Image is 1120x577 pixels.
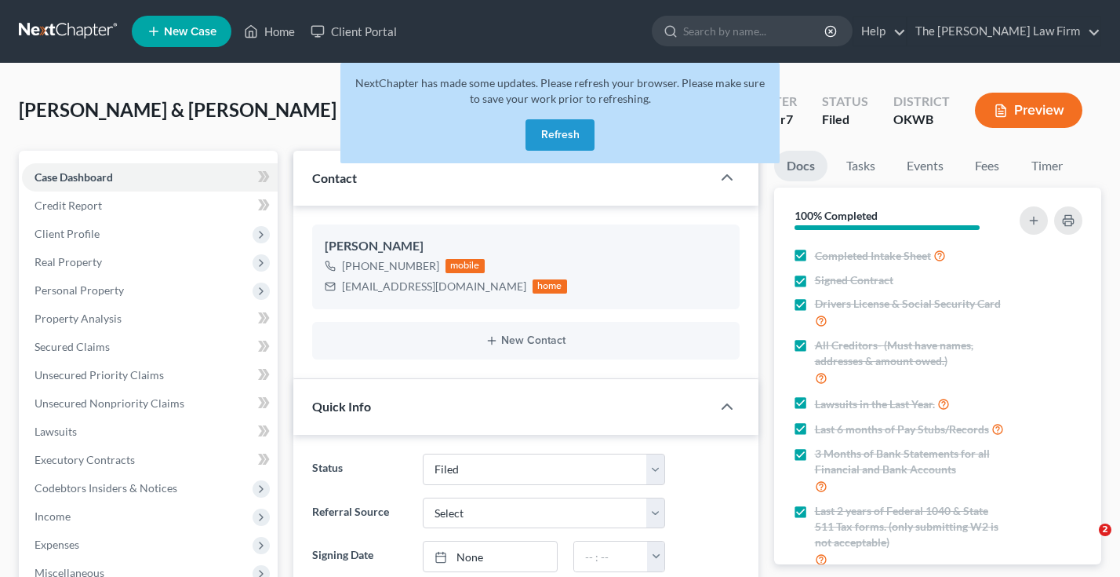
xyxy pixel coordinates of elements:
label: Referral Source [304,498,415,529]
a: None [424,542,557,572]
a: Case Dashboard [22,163,278,192]
span: Completed Intake Sheet [815,248,931,264]
span: Drivers License & Social Security Card [815,296,1001,312]
div: [EMAIL_ADDRESS][DOMAIN_NAME] [342,279,526,294]
div: [PHONE_NUMBER] [342,258,439,274]
div: Status [822,93,868,111]
a: Credit Report [22,192,278,220]
span: Executory Contracts [35,453,135,466]
span: Signed Contract [815,272,893,288]
button: Refresh [525,119,595,151]
a: Tasks [834,151,888,181]
a: Client Portal [303,17,405,46]
span: Unsecured Nonpriority Claims [35,396,184,410]
span: Expenses [35,538,79,551]
span: Client Profile [35,227,100,240]
a: Lawsuits [22,418,278,446]
span: Last 2 years of Federal 1040 & State 511 Tax forms. (only submitting W2 is not acceptable) [815,503,1006,550]
span: Property Analysis [35,312,122,325]
iframe: Intercom live chat [1067,524,1104,561]
span: New Case [164,26,216,38]
div: mobile [445,259,485,273]
a: Fees [962,151,1013,181]
a: Docs [774,151,827,181]
div: OKWB [893,111,950,129]
span: Personal Property [35,283,124,297]
strong: 100% Completed [795,209,878,222]
span: 2 [1099,524,1111,536]
span: Unsecured Priority Claims [35,368,164,382]
span: Credit Report [35,199,102,212]
div: [PERSON_NAME] [325,237,727,256]
span: Lawsuits in the Last Year. [815,396,935,412]
div: home [533,279,567,294]
input: -- : -- [574,542,648,572]
span: 3 Months of Bank Statements for all Financial and Bank Accounts [815,446,1006,477]
label: Signing Date [304,541,415,572]
span: Codebtors Insiders & Notices [35,481,177,495]
a: Help [853,17,906,46]
span: [PERSON_NAME] & [PERSON_NAME] [19,98,336,121]
div: Filed [822,111,868,129]
a: Unsecured Nonpriority Claims [22,389,278,418]
a: Secured Claims [22,333,278,361]
a: The [PERSON_NAME] Law Firm [907,17,1100,46]
a: Home [236,17,303,46]
label: Status [304,454,415,485]
span: NextChapter has made some updates. Please refresh your browser. Please make sure to save your wor... [355,76,765,105]
span: Secured Claims [35,340,110,353]
span: Real Property [35,255,102,268]
span: Contact [312,170,357,185]
span: Last 6 months of Pay Stubs/Records [815,422,989,437]
a: Events [894,151,956,181]
span: All Creditors- (Must have names, addresses & amount owed.) [815,338,1006,369]
span: 7 [786,111,793,126]
a: Unsecured Priority Claims [22,361,278,389]
input: Search by name... [683,16,827,46]
a: Timer [1019,151,1075,181]
button: New Contact [325,334,727,347]
a: Property Analysis [22,305,278,333]
div: District [893,93,950,111]
span: Income [35,509,71,523]
span: Case Dashboard [35,170,113,184]
span: Quick Info [312,399,371,414]
span: Lawsuits [35,425,77,438]
button: Preview [975,93,1082,128]
a: Executory Contracts [22,446,278,474]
